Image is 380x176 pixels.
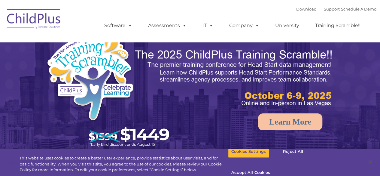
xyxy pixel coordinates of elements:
[98,20,138,32] a: Software
[228,145,269,158] button: Cookies Settings
[341,7,376,11] a: Schedule A Demo
[223,20,265,32] a: Company
[84,64,109,69] span: Phone number
[20,155,228,173] div: This website uses cookies to create a better user experience, provide statistics about user visit...
[142,20,193,32] a: Assessments
[196,20,219,32] a: IT
[324,7,340,11] a: Support
[296,7,376,11] font: |
[258,113,322,130] a: Learn More
[274,145,312,158] button: Reject All
[364,156,377,169] button: Close
[269,20,305,32] a: University
[309,20,366,32] a: Training Scramble!!
[296,7,317,11] a: Download
[4,5,64,35] img: ChildPlus by Procare Solutions
[84,40,102,44] span: Last name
